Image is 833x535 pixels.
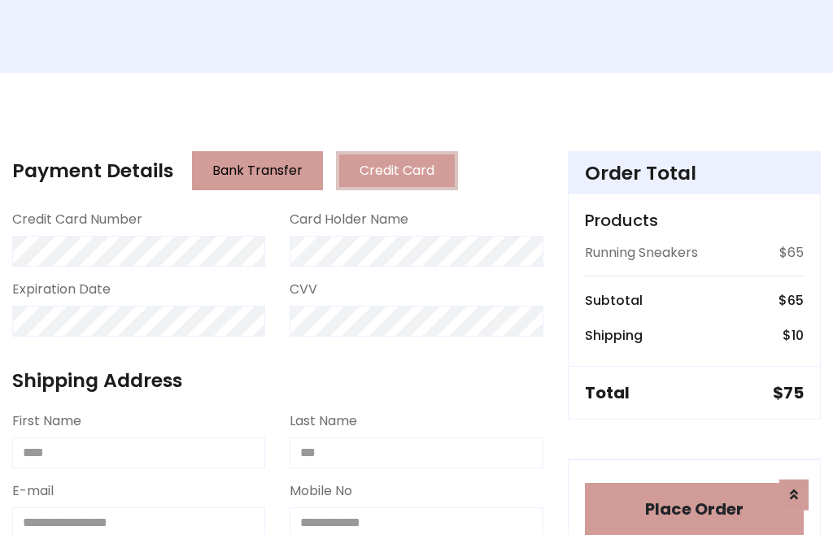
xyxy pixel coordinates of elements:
button: Bank Transfer [192,151,323,190]
h6: $ [778,293,804,308]
span: 65 [787,291,804,310]
button: Credit Card [336,151,458,190]
h4: Payment Details [12,159,173,182]
h5: $ [773,383,804,402]
label: E-mail [12,481,54,501]
h4: Shipping Address [12,369,543,392]
label: Credit Card Number [12,210,142,229]
h5: Products [585,211,804,230]
h6: Subtotal [585,293,643,308]
h6: Shipping [585,328,643,343]
p: $65 [779,243,804,263]
label: Last Name [290,411,357,431]
span: 75 [783,381,804,404]
p: Running Sneakers [585,243,698,263]
h5: Total [585,383,630,402]
label: Card Holder Name [290,210,408,229]
label: CVV [290,280,317,299]
h4: Order Total [585,162,804,185]
h6: $ [783,328,804,343]
label: First Name [12,411,81,431]
span: 10 [792,326,804,345]
label: Expiration Date [12,280,111,299]
label: Mobile No [290,481,352,501]
button: Place Order [585,483,804,535]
